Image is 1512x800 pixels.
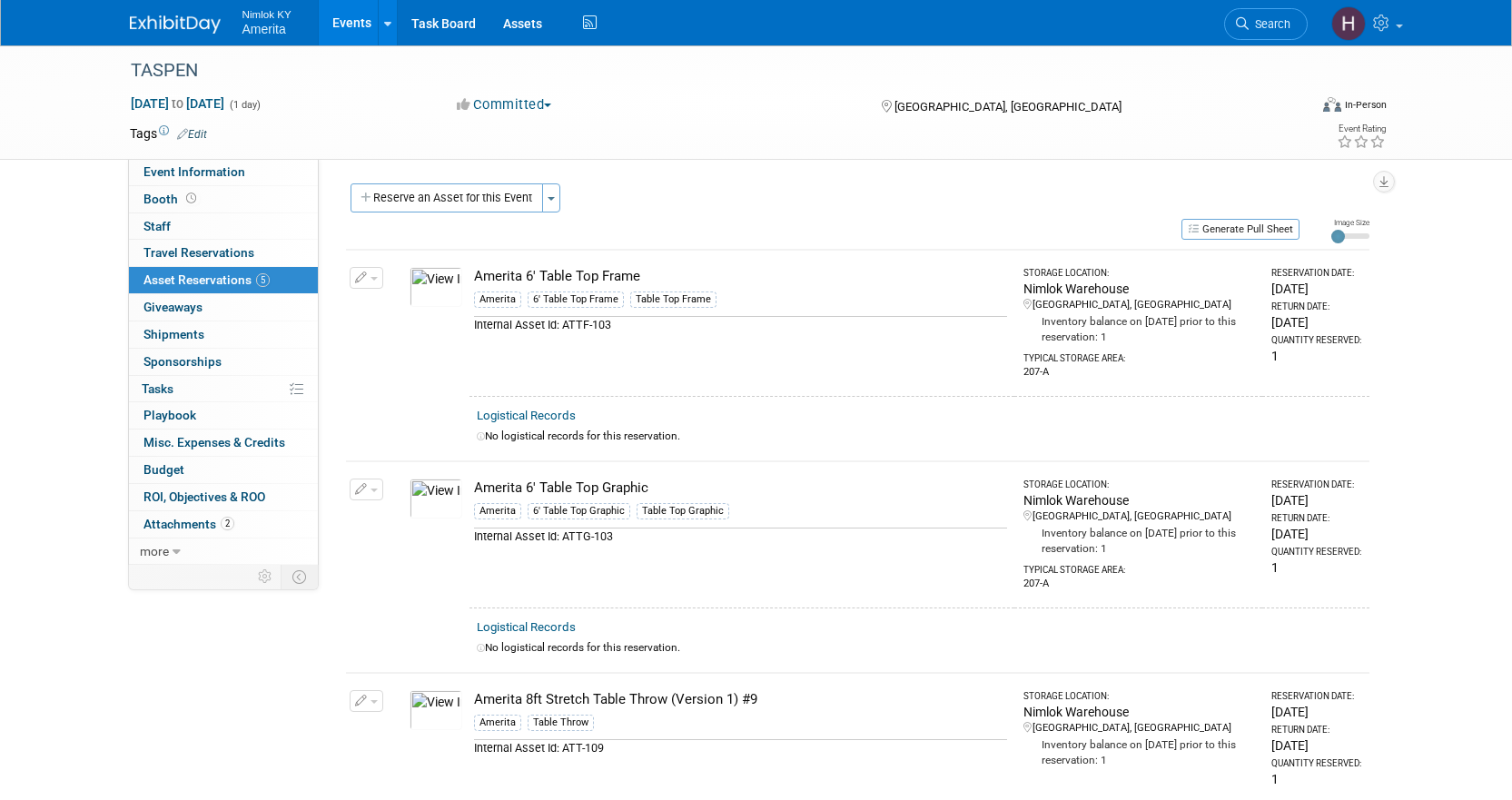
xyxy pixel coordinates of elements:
[1271,267,1361,280] div: Reservation Date:
[1331,217,1369,228] div: Image Size
[474,291,521,308] div: Amerita
[129,267,318,293] a: Asset Reservations5
[637,503,729,519] div: Table Top Graphic
[1271,546,1361,558] div: Quantity Reserved:
[1023,312,1256,345] div: Inventory balance on [DATE] prior to this reservation: 1
[1023,479,1256,491] div: Storage Location:
[474,479,1007,498] div: Amerita 6' Table Top Graphic
[129,321,318,348] a: Shipments
[477,409,576,422] a: Logistical Records
[1181,219,1300,240] button: Generate Pull Sheet
[1271,736,1361,755] div: [DATE]
[474,715,521,731] div: Amerita
[1337,124,1386,133] div: Event Rating
[281,565,318,588] td: Toggle Event Tabs
[1023,736,1256,768] div: Inventory balance on [DATE] prior to this reservation: 1
[1271,491,1361,509] div: [DATE]
[143,164,245,179] span: Event Information
[1271,347,1361,365] div: 1
[1271,757,1361,770] div: Quantity Reserved:
[894,100,1122,114] span: [GEOGRAPHIC_DATA], [GEOGRAPHIC_DATA]
[477,429,1362,444] div: No logistical records for this reservation.
[1023,524,1256,557] div: Inventory balance on [DATE] prior to this reservation: 1
[1271,703,1361,721] div: [DATE]
[221,517,234,530] span: 2
[1271,770,1361,788] div: 1
[474,528,1007,545] div: Internal Asset Id: ATTG-103
[142,381,173,396] span: Tasks
[1023,298,1256,312] div: [GEOGRAPHIC_DATA], [GEOGRAPHIC_DATA]
[256,273,270,287] span: 5
[477,640,1362,656] div: No logistical records for this reservation.
[129,294,318,321] a: Giveaways
[130,124,207,143] td: Tags
[143,272,270,287] span: Asset Reservations
[1023,280,1256,298] div: Nimlok Warehouse
[129,511,318,538] a: Attachments2
[140,544,169,558] span: more
[1323,97,1341,112] img: Format-Inperson.png
[1271,512,1361,525] div: Return Date:
[528,715,594,731] div: Table Throw
[143,219,171,233] span: Staff
[528,503,630,519] div: 6' Table Top Graphic
[474,267,1007,286] div: Amerita 6' Table Top Frame
[143,462,184,477] span: Budget
[1023,267,1256,280] div: Storage Location:
[242,4,292,23] span: Nimlok KY
[1271,724,1361,736] div: Return Date:
[1023,557,1256,577] div: Typical Storage Area:
[228,99,261,111] span: (1 day)
[183,192,200,205] span: Booth not reserved yet
[1023,703,1256,721] div: Nimlok Warehouse
[129,186,318,212] a: Booth
[129,402,318,429] a: Playbook
[1023,577,1256,591] div: 207-A
[143,327,204,341] span: Shipments
[129,349,318,375] a: Sponsorships
[1023,721,1256,736] div: [GEOGRAPHIC_DATA], [GEOGRAPHIC_DATA]
[351,183,543,212] button: Reserve an Asset for this Event
[124,54,1280,87] div: TASPEN
[1271,334,1361,347] div: Quantity Reserved:
[143,192,200,206] span: Booth
[1023,365,1256,380] div: 207-A
[450,95,558,114] button: Committed
[1271,280,1361,298] div: [DATE]
[474,739,1007,756] div: Internal Asset Id: ATT-109
[1271,313,1361,331] div: [DATE]
[1271,479,1361,491] div: Reservation Date:
[477,620,576,634] a: Logistical Records
[129,538,318,565] a: more
[1271,690,1361,703] div: Reservation Date:
[1201,94,1388,122] div: Event Format
[129,213,318,240] a: Staff
[1023,491,1256,509] div: Nimlok Warehouse
[129,159,318,185] a: Event Information
[1331,6,1366,41] img: Hannah Durbin
[143,435,285,449] span: Misc. Expenses & Credits
[410,690,462,730] img: View Images
[410,479,462,519] img: View Images
[130,15,221,34] img: ExhibitDay
[177,128,207,141] a: Edit
[474,503,521,519] div: Amerita
[474,316,1007,333] div: Internal Asset Id: ATTF-103
[1271,558,1361,577] div: 1
[528,291,624,308] div: 6' Table Top Frame
[129,457,318,483] a: Budget
[129,376,318,402] a: Tasks
[143,300,203,314] span: Giveaways
[143,489,265,504] span: ROI, Objectives & ROO
[129,240,318,266] a: Travel Reservations
[143,245,254,260] span: Travel Reservations
[1344,98,1387,112] div: In-Person
[1271,301,1361,313] div: Return Date:
[1023,345,1256,365] div: Typical Storage Area:
[129,430,318,456] a: Misc. Expenses & Credits
[129,484,318,510] a: ROI, Objectives & ROO
[250,565,282,588] td: Personalize Event Tab Strip
[143,354,222,369] span: Sponsorships
[1224,8,1308,40] a: Search
[143,517,234,531] span: Attachments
